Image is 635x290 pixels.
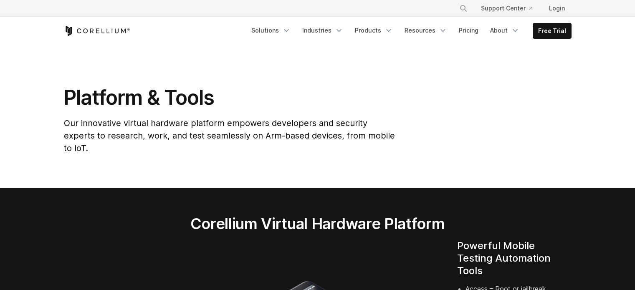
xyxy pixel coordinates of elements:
[400,23,452,38] a: Resources
[246,23,296,38] a: Solutions
[454,23,483,38] a: Pricing
[457,240,572,277] h4: Powerful Mobile Testing Automation Tools
[246,23,572,39] div: Navigation Menu
[297,23,348,38] a: Industries
[64,118,395,153] span: Our innovative virtual hardware platform empowers developers and security experts to research, wo...
[542,1,572,16] a: Login
[456,1,471,16] button: Search
[151,214,484,233] h2: Corellium Virtual Hardware Platform
[485,23,524,38] a: About
[474,1,539,16] a: Support Center
[64,85,397,110] h1: Platform & Tools
[533,23,571,38] a: Free Trial
[64,26,130,36] a: Corellium Home
[350,23,398,38] a: Products
[449,1,572,16] div: Navigation Menu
